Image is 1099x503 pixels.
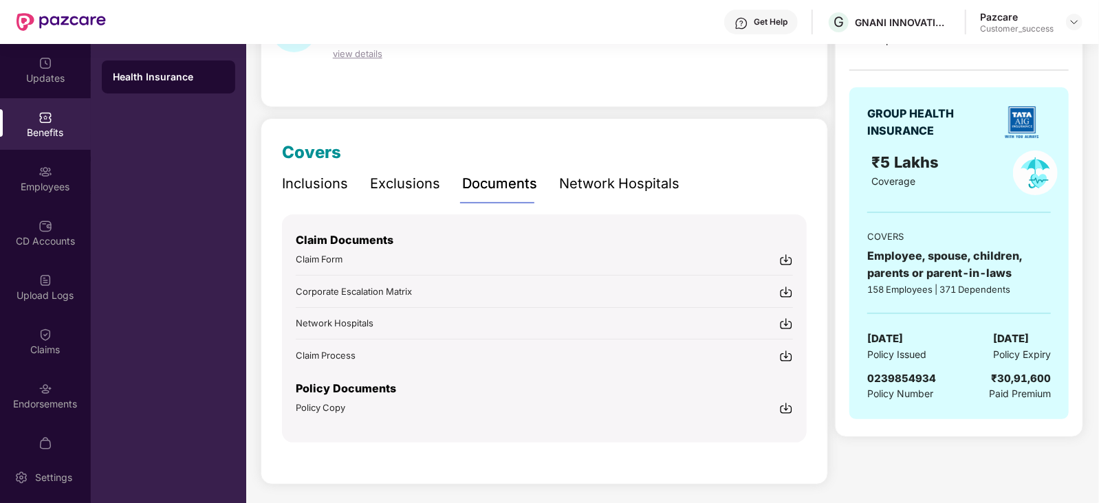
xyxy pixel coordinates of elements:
img: policyIcon [1013,150,1058,195]
div: Get Help [754,16,787,27]
div: Pazcare [980,10,1054,23]
div: Employee, spouse, children, parents or parent-in-laws [867,247,1051,282]
div: Exclusions [370,173,440,194]
img: svg+xml;base64,PHN2ZyBpZD0iSGVscC0zMngzMiIgeG1sbnM9Imh0dHA6Ly93d3cudzMub3JnLzIwMDAvc3ZnIiB3aWR0aD... [735,16,748,30]
div: 158 Employees | 371 Dependents [867,282,1051,296]
img: svg+xml;base64,PHN2ZyBpZD0iRHJvcGRvd24tMzJ4MzIiIHhtbG5zPSJodHRwOi8vd3d3LnczLm9yZy8yMDAwL3N2ZyIgd2... [1069,16,1080,27]
img: svg+xml;base64,PHN2ZyBpZD0iU2V0dGluZy0yMHgyMCIgeG1sbnM9Imh0dHA6Ly93d3cudzMub3JnLzIwMDAvc3ZnIiB3aW... [14,471,28,484]
div: COVERS [867,230,1051,243]
span: Policy Number [867,388,933,399]
img: svg+xml;base64,PHN2ZyBpZD0iRG93bmxvYWQtMjR4MjQiIHhtbG5zPSJodHRwOi8vd3d3LnczLm9yZy8yMDAwL3N2ZyIgd2... [779,317,793,331]
div: Documents [462,173,537,194]
div: Customer_success [980,23,1054,34]
div: ₹30,91,600 [991,370,1051,387]
span: [DATE] [993,331,1029,347]
img: svg+xml;base64,PHN2ZyBpZD0iVXBsb2FkX0xvZ3MiIGRhdGEtbmFtZT0iVXBsb2FkIExvZ3MiIHhtbG5zPSJodHRwOi8vd3... [39,273,52,287]
img: svg+xml;base64,PHN2ZyBpZD0iQ0RfQWNjb3VudHMiIGRhdGEtbmFtZT0iQ0QgQWNjb3VudHMiIHhtbG5zPSJodHRwOi8vd3... [39,219,52,233]
span: 0239854934 [867,372,936,385]
div: Inclusions [282,173,348,194]
span: view details [333,48,382,59]
div: Network Hospitals [559,173,679,194]
img: svg+xml;base64,PHN2ZyBpZD0iRG93bmxvYWQtMjR4MjQiIHhtbG5zPSJodHRwOi8vd3d3LnczLm9yZy8yMDAwL3N2ZyIgd2... [779,285,793,299]
div: Settings [31,471,76,484]
span: Policy Expiry [993,347,1051,362]
img: svg+xml;base64,PHN2ZyBpZD0iTXlfT3JkZXJzIiBkYXRhLW5hbWU9Ik15IE9yZGVycyIgeG1sbnM9Imh0dHA6Ly93d3cudz... [39,436,52,450]
span: Policy Copy [296,402,345,413]
div: GROUP HEALTH INSURANCE [867,105,988,139]
img: New Pazcare Logo [17,13,106,31]
span: Corporate Escalation Matrix [296,286,412,297]
img: svg+xml;base64,PHN2ZyBpZD0iVXBkYXRlZCIgeG1sbnM9Imh0dHA6Ly93d3cudzMub3JnLzIwMDAvc3ZnIiB3aWR0aD0iMj... [39,56,52,70]
p: Policy Documents [296,380,793,397]
div: GNANI INNOVATIONS PRIVATE LIMITED [855,16,951,29]
div: Health Insurance [113,70,224,84]
img: svg+xml;base64,PHN2ZyBpZD0iQmVuZWZpdHMiIHhtbG5zPSJodHRwOi8vd3d3LnczLm9yZy8yMDAwL3N2ZyIgd2lkdGg9Ij... [39,111,52,124]
img: svg+xml;base64,PHN2ZyBpZD0iQ2xhaW0iIHhtbG5zPSJodHRwOi8vd3d3LnczLm9yZy8yMDAwL3N2ZyIgd2lkdGg9IjIwIi... [39,328,52,342]
img: insurerLogo [998,98,1046,146]
span: Covers [282,142,341,162]
span: G [834,14,844,30]
span: Claim Form [296,254,342,265]
span: Paid Premium [989,386,1051,401]
span: Claim Process [296,350,356,361]
span: Policy Issued [867,347,926,362]
span: [DATE] [867,331,903,347]
span: Coverage [871,175,915,187]
img: svg+xml;base64,PHN2ZyBpZD0iRG93bmxvYWQtMjR4MjQiIHhtbG5zPSJodHRwOi8vd3d3LnczLm9yZy8yMDAwL3N2ZyIgd2... [779,349,793,363]
img: svg+xml;base64,PHN2ZyBpZD0iRW1wbG95ZWVzIiB4bWxucz0iaHR0cDovL3d3dy53My5vcmcvMjAwMC9zdmciIHdpZHRoPS... [39,165,52,179]
p: Claim Documents [296,232,793,249]
img: svg+xml;base64,PHN2ZyBpZD0iRG93bmxvYWQtMjR4MjQiIHhtbG5zPSJodHRwOi8vd3d3LnczLm9yZy8yMDAwL3N2ZyIgd2... [779,253,793,267]
span: Network Hospitals [296,317,373,328]
span: ₹5 Lakhs [871,153,943,171]
img: svg+xml;base64,PHN2ZyBpZD0iRG93bmxvYWQtMjR4MjQiIHhtbG5zPSJodHRwOi8vd3d3LnczLm9yZy8yMDAwL3N2ZyIgd2... [779,401,793,415]
img: svg+xml;base64,PHN2ZyBpZD0iRW5kb3JzZW1lbnRzIiB4bWxucz0iaHR0cDovL3d3dy53My5vcmcvMjAwMC9zdmciIHdpZH... [39,382,52,396]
